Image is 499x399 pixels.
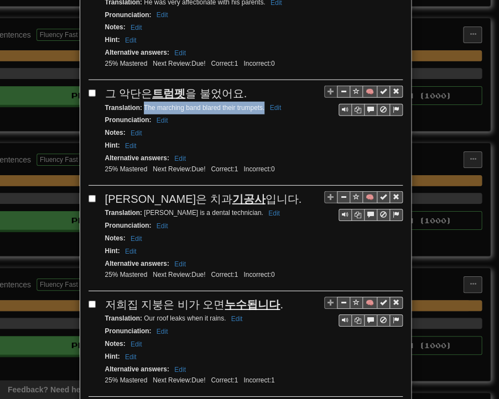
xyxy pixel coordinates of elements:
strong: Hint : [105,141,120,149]
li: 25% Mastered [102,165,150,174]
strong: Pronunciation : [105,222,152,229]
button: Edit [127,127,145,139]
strong: Alternative answers : [105,365,169,373]
button: Edit [153,220,171,232]
span: [PERSON_NAME]은 치과 입니다. [105,193,302,205]
span: 2024-04-14 [191,271,205,279]
button: Edit [265,207,283,219]
button: Edit [171,153,189,165]
strong: Notes : [105,23,126,31]
small: The marching band blared their trumpets. [105,104,285,112]
span: 저희집 지붕은 비가 오면 . [105,298,283,311]
strong: Notes : [105,340,126,348]
li: Correct: 1 [208,376,241,385]
button: Edit [153,9,171,21]
button: Edit [122,245,140,258]
button: Edit [153,114,171,127]
button: Edit [266,102,284,114]
li: Next Review: [150,165,208,174]
u: 기공사 [232,193,266,205]
strong: Hint : [105,36,120,44]
small: [PERSON_NAME] is a dental technician. [105,209,283,217]
li: Correct: 1 [208,59,241,69]
div: Sentence controls [339,104,403,116]
button: Edit [122,140,140,152]
div: Sentence controls [339,209,403,221]
button: Edit [127,338,145,350]
div: Sentence controls [339,314,403,327]
strong: Alternative answers : [105,154,169,162]
li: Correct: 1 [208,270,241,280]
button: 🧠 [362,86,377,98]
span: 2024-04-14 [191,165,205,173]
span: 2024-04-14 [191,376,205,384]
strong: Pronunciation : [105,11,152,19]
button: Edit [171,364,189,376]
li: Incorrect: 0 [241,270,277,280]
u: 누수됩니다 [225,298,280,311]
strong: Translation : [105,104,142,112]
button: Edit [122,351,140,363]
strong: Notes : [105,129,126,136]
small: Our roof leaks when it rains. [105,314,246,322]
strong: Alternative answers : [105,260,169,267]
span: 그 악단은 을 불었어요. [105,87,247,99]
li: Incorrect: 1 [241,376,277,385]
li: Next Review: [150,376,208,385]
button: Edit [127,22,145,34]
strong: Translation : [105,209,142,217]
u: 트럼펫 [152,87,185,99]
button: Edit [171,47,189,59]
button: 🧠 [362,297,377,309]
li: Next Review: [150,59,208,69]
strong: Hint : [105,353,120,360]
li: 25% Mastered [102,376,150,385]
li: Incorrect: 0 [241,165,277,174]
button: Edit [153,326,171,338]
strong: Translation : [105,314,142,322]
button: Edit [228,313,246,325]
button: Edit [122,34,140,46]
strong: Notes : [105,234,126,242]
strong: Hint : [105,247,120,255]
button: Edit [171,258,189,270]
li: Incorrect: 0 [241,59,277,69]
li: Next Review: [150,270,208,280]
li: 25% Mastered [102,270,150,280]
li: Correct: 1 [208,165,241,174]
div: Sentence controls [324,86,403,116]
strong: Pronunciation : [105,116,152,124]
span: 2024-04-14 [191,60,205,67]
button: Edit [127,233,145,245]
strong: Alternative answers : [105,49,169,56]
li: 25% Mastered [102,59,150,69]
div: Sentence controls [324,191,403,222]
button: 🧠 [362,191,377,203]
strong: Pronunciation : [105,327,152,335]
div: Sentence controls [324,297,403,327]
